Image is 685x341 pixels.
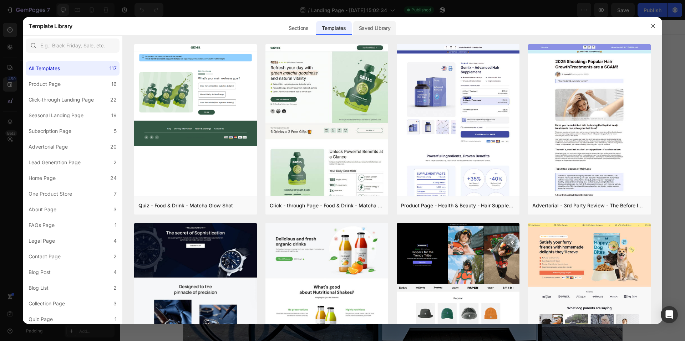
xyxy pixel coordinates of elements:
div: Saved Library [353,21,396,35]
div: Quiz Page [29,315,53,324]
div: 20 [110,143,117,151]
div: Click-through Landing Page [29,95,94,104]
span: . [120,73,123,88]
div: 22 [110,95,117,104]
span: : a new dimension in EV charging [70,53,372,88]
input: E.g.: Black Friday, Sale, etc. [26,38,120,53]
div: Product Page - Health & Beauty - Hair Supplement [401,201,515,210]
strong: Go [212,53,230,68]
div: Pre-order [77,115,106,124]
div: Advertorial - 3rd Party Review - The Before Image - Hair Supplement [532,201,646,210]
div: 2 [113,284,117,292]
div: About Page [29,205,56,214]
div: Templates [316,21,351,35]
div: 117 [110,64,117,73]
div: Click - through Page - Food & Drink - Matcha Glow Shot [270,201,384,210]
div: 7 [114,190,117,198]
div: 19 [111,111,117,120]
div: 4 [113,237,117,245]
div: Product Page [29,80,61,88]
div: One Product Store [29,190,72,198]
div: 1 [115,221,117,229]
div: Seasonal Landing Page [29,111,83,120]
div: 3 [113,299,117,308]
div: Blog Post [29,268,51,277]
div: Contact Page [29,252,61,261]
div: 16 [111,80,117,88]
div: Legal Page [29,237,55,245]
div: Subscription Page [29,127,71,135]
div: Overlay [63,15,502,332]
h2: Template Library [29,17,72,35]
div: Quiz - Food & Drink - Matcha Glow Shot [138,201,233,210]
button: Pre-order [69,113,115,126]
div: Open Intercom Messenger [661,306,678,323]
div: Collection Page [29,299,65,308]
div: Lead Generation Page [29,158,81,167]
div: 5 [114,127,117,135]
div: Advertorial Page [29,143,68,151]
div: Sections [283,21,314,35]
div: Blog List [29,284,49,292]
div: All Templates [29,64,60,73]
div: Background Image [63,15,502,332]
div: 1 [115,315,117,324]
img: quiz-1.png [134,44,257,146]
div: 4 [113,268,117,277]
div: Home Page [29,174,56,182]
div: 2 [113,252,117,261]
div: 2 [113,158,117,167]
div: 24 [110,174,117,182]
div: 3 [113,205,117,214]
h2: Charge anywhere you park [69,15,380,50]
div: FAQs Page [29,221,55,229]
span: Introducing the Emingze [70,53,212,68]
